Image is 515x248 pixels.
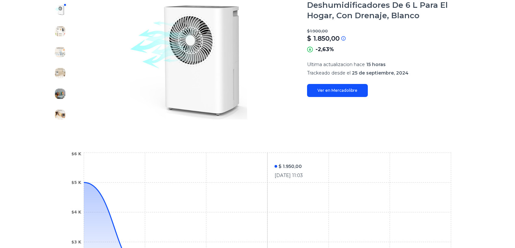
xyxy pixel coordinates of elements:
[55,26,65,36] img: Deshumidificadores De 6 L Para El Hogar, Con Drenaje, Blanco
[71,210,81,214] tspan: $4 K
[55,47,65,57] img: Deshumidificadores De 6 L Para El Hogar, Con Drenaje, Blanco
[352,70,408,76] span: 25 de septiembre, 2024
[71,180,81,185] tspan: $5 K
[55,68,65,78] img: Deshumidificadores De 6 L Para El Hogar, Con Drenaje, Blanco
[307,62,365,67] span: Ultima actualizacion hace
[366,62,386,67] span: 15 horas
[71,240,81,244] tspan: $3 K
[307,70,351,76] span: Trackeado desde el
[307,84,368,97] a: Ver en Mercadolibre
[55,89,65,99] img: Deshumidificadores De 6 L Para El Hogar, Con Drenaje, Blanco
[307,34,340,43] p: $ 1.850,00
[315,46,334,53] p: -2,63%
[307,29,466,34] p: $ 1.900,00
[71,152,81,156] tspan: $6 K
[55,109,65,120] img: Deshumidificadores De 6 L Para El Hogar, Con Drenaje, Blanco
[55,5,65,16] img: Deshumidificadores De 6 L Para El Hogar, Con Drenaje, Blanco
